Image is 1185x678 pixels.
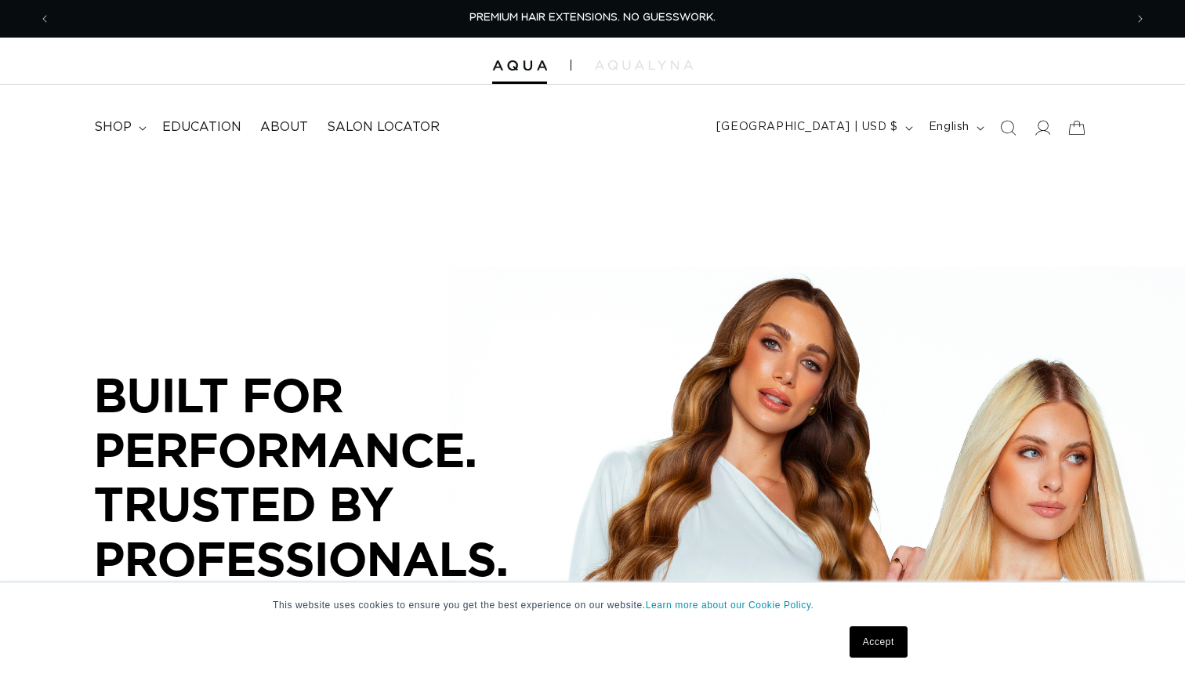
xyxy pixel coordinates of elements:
a: Accept [850,626,908,658]
span: Education [162,119,241,136]
span: Salon Locator [327,119,440,136]
span: shop [94,119,132,136]
p: This website uses cookies to ensure you get the best experience on our website. [273,598,912,612]
img: aqualyna.com [595,60,693,70]
summary: shop [85,110,153,145]
button: English [919,113,991,143]
button: Next announcement [1123,4,1158,34]
span: [GEOGRAPHIC_DATA] | USD $ [716,119,898,136]
a: Salon Locator [317,110,449,145]
p: BUILT FOR PERFORMANCE. TRUSTED BY PROFESSIONALS. [94,368,564,586]
a: Learn more about our Cookie Policy. [646,600,814,611]
span: English [929,119,969,136]
a: Education [153,110,251,145]
button: [GEOGRAPHIC_DATA] | USD $ [707,113,919,143]
span: About [260,119,308,136]
a: About [251,110,317,145]
img: Aqua Hair Extensions [492,60,547,71]
button: Previous announcement [27,4,62,34]
span: PREMIUM HAIR EXTENSIONS. NO GUESSWORK. [469,13,716,23]
summary: Search [991,111,1025,145]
